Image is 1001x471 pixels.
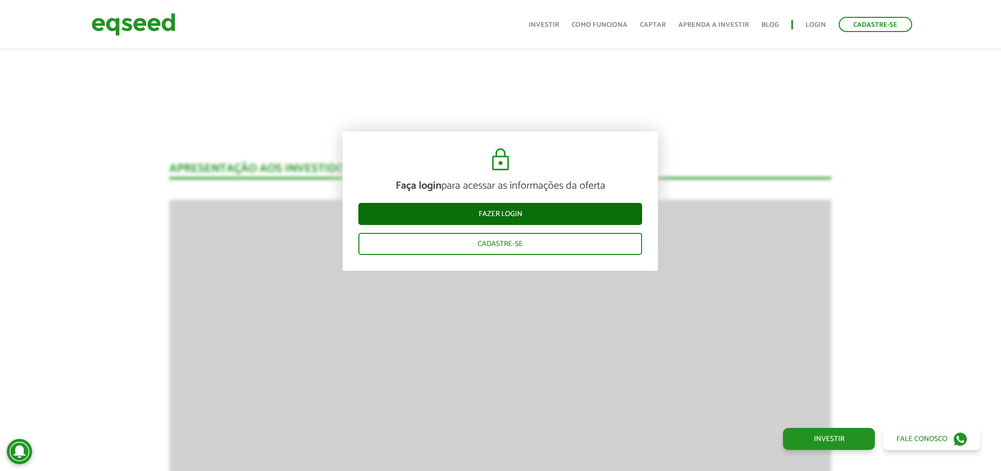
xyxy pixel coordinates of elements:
[839,17,912,32] a: Cadastre-se
[396,177,441,194] strong: Faça login
[883,428,980,450] a: Fale conosco
[761,22,779,28] a: Blog
[678,22,749,28] a: Aprenda a investir
[91,11,176,38] img: EqSeed
[640,22,666,28] a: Captar
[358,180,642,192] p: para acessar as informações da oferta
[358,203,642,225] a: Fazer login
[806,22,826,28] a: Login
[572,22,627,28] a: Como funciona
[358,233,642,255] a: Cadastre-se
[783,428,875,450] a: Investir
[529,22,559,28] a: Investir
[488,147,513,172] img: cadeado.svg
